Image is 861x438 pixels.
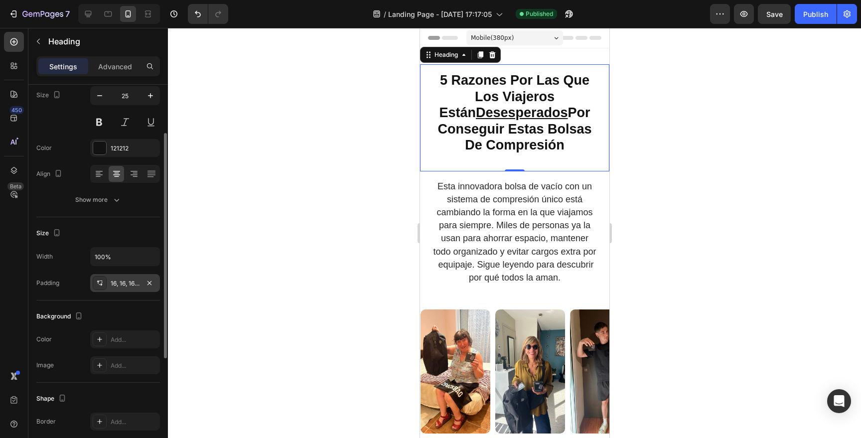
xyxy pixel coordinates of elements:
div: Background [36,310,85,323]
span: / [384,9,386,19]
p: 7 [65,8,70,20]
div: Add... [111,361,157,370]
span: Landing Page - [DATE] 17:17:05 [388,9,492,19]
div: Publish [803,9,828,19]
span: Published [526,9,553,18]
p: Settings [49,61,77,72]
p: Advanced [98,61,132,72]
div: Padding [36,279,59,288]
div: Size [36,227,63,240]
div: 121212 [111,144,157,153]
div: Undo/Redo [188,4,228,24]
div: Add... [111,335,157,344]
div: Width [36,252,53,261]
div: Image [36,361,54,370]
div: Beta [7,182,24,190]
div: Color [36,144,52,152]
button: Save [758,4,791,24]
img: gempages_577441653510374388-31438dab-eff1-45f7-821c-308f64b7a98d.webp [150,282,220,406]
p: Heading [48,35,156,47]
input: Auto [91,248,159,266]
button: Show more [36,191,160,209]
div: Shape [36,392,68,406]
div: 450 [9,106,24,114]
div: Border [36,417,56,426]
iframe: Design area [420,28,609,438]
div: Align [36,167,64,181]
div: Show more [75,195,122,205]
div: Open Intercom Messenger [827,389,851,413]
div: Size [36,89,63,102]
div: Add... [111,418,157,427]
button: Publish [795,4,837,24]
div: 16, 16, 16, 16 [111,279,140,288]
span: Save [766,10,783,18]
button: 7 [4,4,74,24]
div: Color [36,335,52,344]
